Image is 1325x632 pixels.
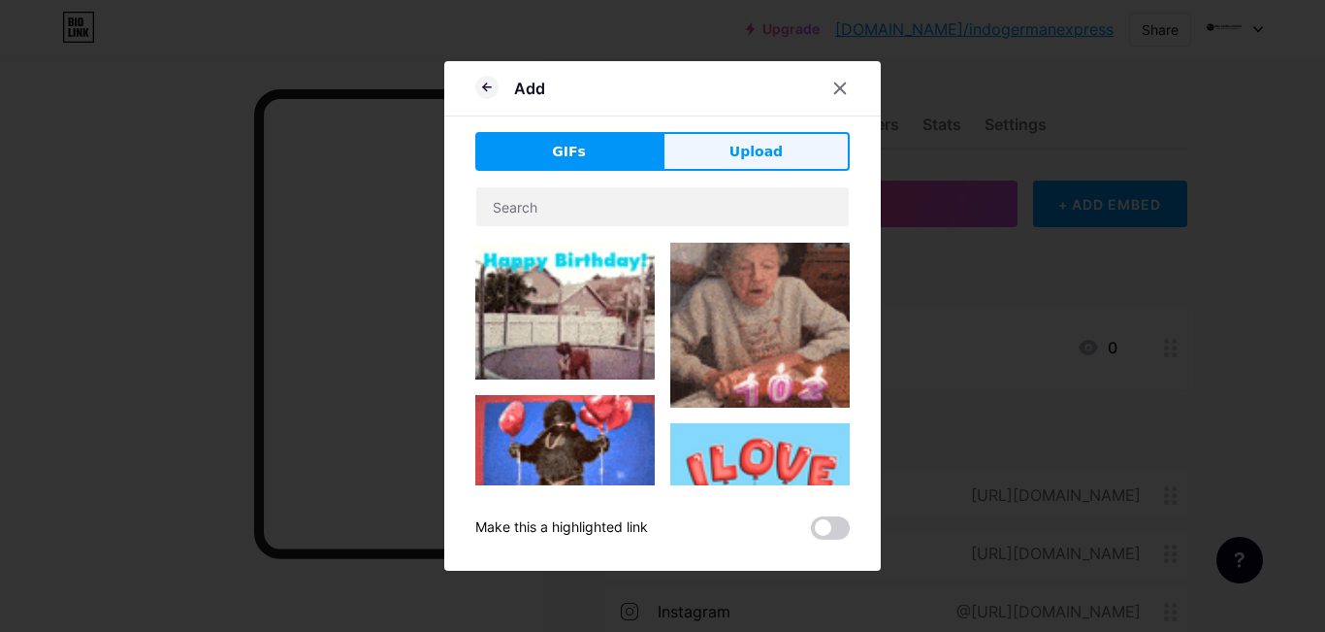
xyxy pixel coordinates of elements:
[552,142,586,162] span: GIFs
[475,395,655,532] img: Gihpy
[670,423,850,603] img: Gihpy
[476,187,849,226] input: Search
[475,243,655,380] img: Gihpy
[475,132,662,171] button: GIFs
[670,243,850,408] img: Gihpy
[662,132,850,171] button: Upload
[514,77,545,100] div: Add
[729,142,783,162] span: Upload
[475,516,648,540] div: Make this a highlighted link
